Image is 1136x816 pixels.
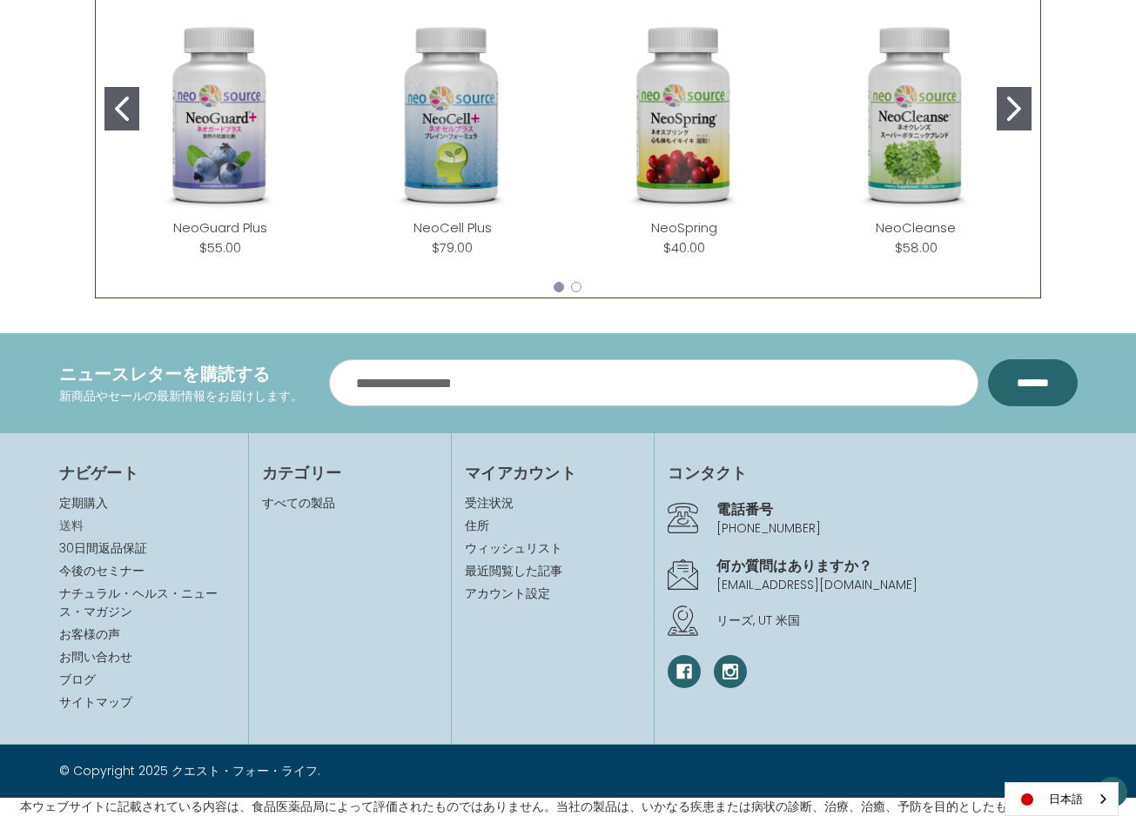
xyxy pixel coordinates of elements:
[465,461,641,485] h4: マイアカウント
[716,576,918,593] a: [EMAIL_ADDRESS][DOMAIN_NAME]
[59,361,303,387] h4: ニュースレターを購読する
[465,539,641,558] a: ウィッシュリスト
[571,282,581,292] button: Go to slide 2
[59,625,120,643] a: お客様の声
[465,585,641,603] a: アカウント設定
[350,14,554,217] img: NeoCell Plus
[59,762,555,780] p: © Copyright 2025 クエスト・フォー・ライフ.
[59,461,235,485] h4: ナビゲート
[716,612,1077,630] p: リーズ, UT 米国
[59,585,218,620] a: ナチュラル・ヘルス・ニュース・マガジン
[173,218,267,237] a: NeoGuard Plus
[104,87,139,130] button: Go to slide 1
[59,517,84,534] a: 送料
[554,282,564,292] button: Go to slide 1
[199,237,241,258] div: $55.00
[20,798,1117,816] p: 本ウェブサイトに記載されている内容は、食品医薬品局によって評価されたものではありません。当社の製品は、いかなる疾患または病状の診断、治療、治癒、予防を目的としたものではありません。
[895,237,938,258] div: $58.00
[59,387,303,405] p: 新商品やセールの最新情報をお届けします。
[465,517,641,535] a: 住所
[716,498,1077,519] h4: 電話番号
[582,14,786,217] img: NeoSpring
[59,648,132,666] a: お問い合わせ
[413,218,492,237] a: NeoCell Plus
[651,218,717,237] a: NeoSpring
[668,461,1077,485] h4: コンタクト
[59,539,147,557] a: 30日間返品保証
[262,461,438,485] h4: カテゴリー
[59,671,96,688] a: ブログ
[59,562,145,579] a: 今後のセミナー
[1005,782,1119,816] aside: Language selected: 日本語
[59,494,108,512] a: 定期購入
[59,693,132,711] a: サイトマップ
[716,519,821,537] a: [PHONE_NUMBER]
[432,237,473,258] div: $79.00
[1005,782,1119,816] div: Language
[1005,783,1118,815] a: 日本語
[814,14,1018,217] img: NeoCleanse
[663,237,705,258] div: $40.00
[997,87,1032,130] button: Go to slide 2
[118,14,322,217] img: NeoGuard Plus
[465,494,641,512] a: 受注状況
[465,562,641,580] a: 最近閲覧した記事
[716,555,1077,576] h4: 何か質問はありますか？
[876,218,956,237] a: NeoCleanse
[262,494,335,512] a: すべての製品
